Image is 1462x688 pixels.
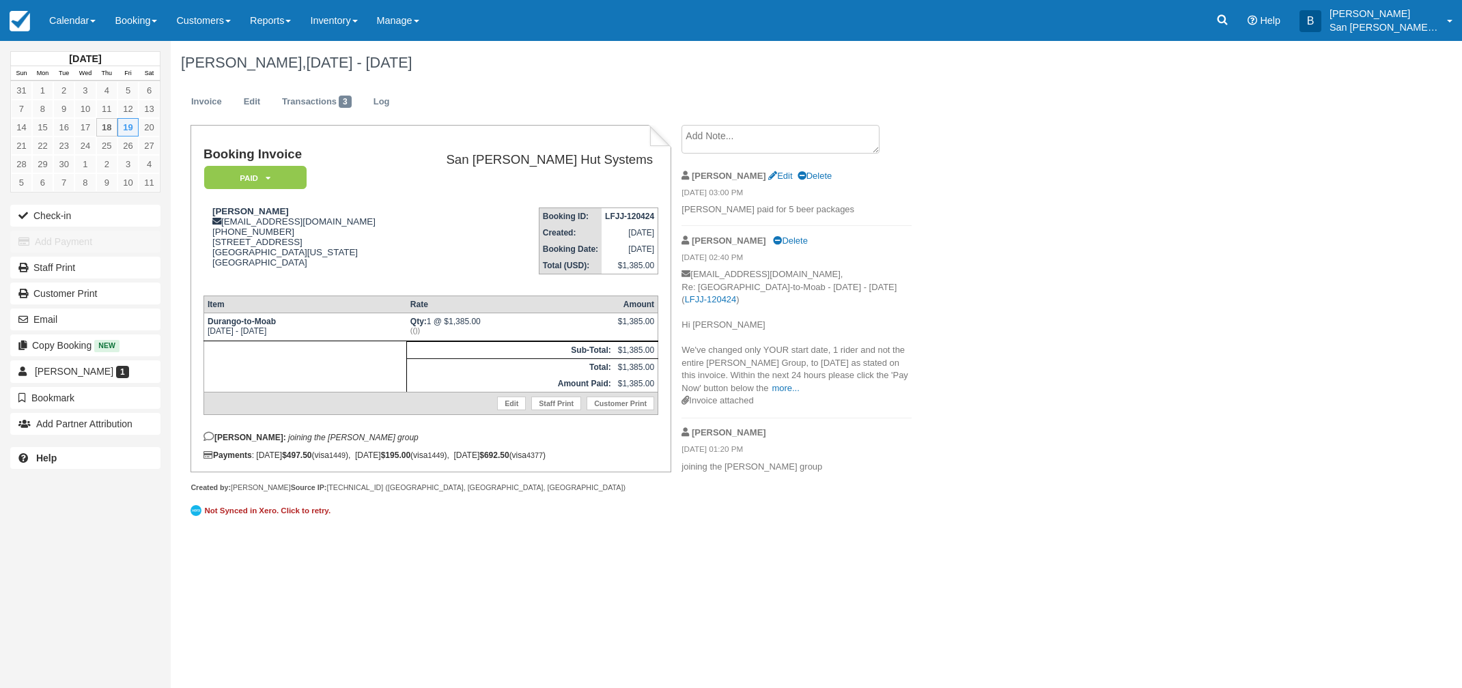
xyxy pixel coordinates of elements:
[96,100,117,118] a: 11
[32,155,53,173] a: 29
[410,153,653,167] h2: San [PERSON_NAME] Hut Systems
[605,212,654,221] strong: LFJJ-120424
[798,171,832,181] a: Delete
[681,252,912,267] em: [DATE] 02:40 PM
[191,483,671,493] div: [PERSON_NAME] [TECHNICAL_ID] ([GEOGRAPHIC_DATA], [GEOGRAPHIC_DATA], [GEOGRAPHIC_DATA])
[11,155,32,173] a: 28
[117,118,139,137] a: 19
[117,66,139,81] th: Fri
[427,451,444,459] small: 1449
[615,341,658,358] td: $1,385.00
[203,433,286,442] strong: [PERSON_NAME]:
[602,225,658,241] td: [DATE]
[117,100,139,118] a: 12
[692,235,766,246] strong: [PERSON_NAME]
[773,235,807,246] a: Delete
[116,366,129,378] span: 1
[407,375,615,392] th: Amount Paid:
[35,366,113,377] span: [PERSON_NAME]
[74,66,96,81] th: Wed
[96,118,117,137] a: 18
[539,225,602,241] th: Created:
[32,173,53,192] a: 6
[681,461,912,474] p: joining the [PERSON_NAME] group
[74,155,96,173] a: 1
[212,206,289,216] strong: [PERSON_NAME]
[407,313,615,341] td: 1 @ $1,385.00
[94,340,120,352] span: New
[10,387,160,409] button: Bookmark
[602,241,658,257] td: [DATE]
[615,375,658,392] td: $1,385.00
[74,173,96,192] a: 8
[602,257,658,274] td: $1,385.00
[234,89,270,115] a: Edit
[339,96,352,108] span: 3
[69,53,101,64] strong: [DATE]
[10,360,160,382] a: [PERSON_NAME] 1
[407,358,615,375] th: Total:
[410,326,611,334] em: (())
[96,155,117,173] a: 2
[10,11,30,31] img: checkfront-main-nav-mini-logo.png
[10,309,160,330] button: Email
[615,296,658,313] th: Amount
[74,118,96,137] a: 17
[10,283,160,304] a: Customer Print
[407,296,615,313] th: Rate
[539,208,602,225] th: Booking ID:
[204,166,307,190] em: Paid
[53,173,74,192] a: 7
[74,137,96,155] a: 24
[203,147,404,162] h1: Booking Invoice
[32,118,53,137] a: 15
[53,155,74,173] a: 30
[681,395,912,407] div: Invoice attached
[11,173,32,192] a: 5
[692,171,766,181] strong: [PERSON_NAME]
[53,81,74,100] a: 2
[191,503,334,518] a: Not Synced in Xero. Click to retry.
[282,450,311,460] strong: $497.50
[32,66,53,81] th: Mon
[681,268,912,395] p: [EMAIL_ADDRESS][DOMAIN_NAME], Re: [GEOGRAPHIC_DATA]-to-Moab - [DATE] - [DATE] ( ) Hi [PERSON_NAME...
[96,173,117,192] a: 9
[363,89,400,115] a: Log
[139,155,160,173] a: 4
[497,397,526,410] a: Edit
[288,433,419,442] em: joining the [PERSON_NAME] group
[203,206,404,285] div: [EMAIL_ADDRESS][DOMAIN_NAME] [PHONE_NUMBER] [STREET_ADDRESS] [GEOGRAPHIC_DATA][US_STATE] [GEOGRAP...
[772,383,799,393] a: more...
[139,66,160,81] th: Sat
[139,81,160,100] a: 6
[681,187,912,202] em: [DATE] 03:00 PM
[117,155,139,173] a: 3
[768,171,792,181] a: Edit
[1299,10,1321,32] div: B
[53,100,74,118] a: 9
[181,55,1257,71] h1: [PERSON_NAME],
[1248,16,1257,25] i: Help
[681,203,912,216] p: [PERSON_NAME] paid for 5 beer packages
[618,317,654,337] div: $1,385.00
[479,450,509,460] strong: $692.50
[191,483,231,491] strong: Created by:
[11,66,32,81] th: Sun
[139,173,160,192] a: 11
[74,81,96,100] a: 3
[329,451,346,459] small: 1449
[96,81,117,100] a: 4
[11,100,32,118] a: 7
[32,137,53,155] a: 22
[203,313,406,341] td: [DATE] - [DATE]
[53,137,74,155] a: 23
[10,231,160,253] button: Add Payment
[1260,15,1280,26] span: Help
[11,118,32,137] a: 14
[203,450,252,460] strong: Payments
[139,137,160,155] a: 27
[32,81,53,100] a: 1
[1330,20,1439,34] p: San [PERSON_NAME] Hut Systems
[32,100,53,118] a: 8
[615,358,658,375] td: $1,385.00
